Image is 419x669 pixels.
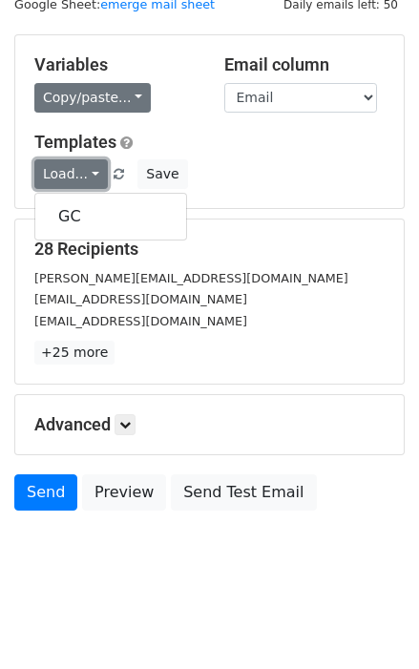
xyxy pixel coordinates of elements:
[34,292,247,306] small: [EMAIL_ADDRESS][DOMAIN_NAME]
[137,159,187,189] button: Save
[34,271,348,285] small: [PERSON_NAME][EMAIL_ADDRESS][DOMAIN_NAME]
[34,159,108,189] a: Load...
[34,314,247,328] small: [EMAIL_ADDRESS][DOMAIN_NAME]
[34,239,385,260] h5: 28 Recipients
[224,54,386,75] h5: Email column
[14,474,77,511] a: Send
[34,341,115,365] a: +25 more
[34,83,151,113] a: Copy/paste...
[82,474,166,511] a: Preview
[171,474,316,511] a: Send Test Email
[34,54,196,75] h5: Variables
[324,577,419,669] div: 聊天小组件
[34,414,385,435] h5: Advanced
[35,201,186,232] a: GC
[34,132,116,152] a: Templates
[324,577,419,669] iframe: Chat Widget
